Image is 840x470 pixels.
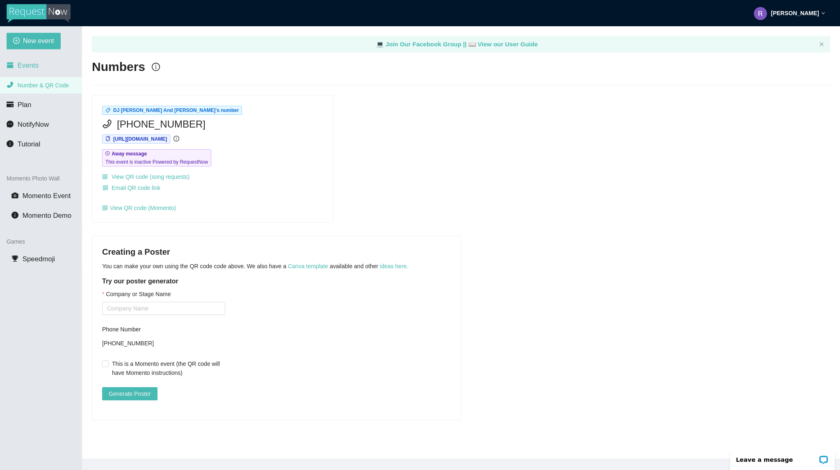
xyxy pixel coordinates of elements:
a: qrcodeView QR code (Momento) [102,205,176,211]
b: Away message [112,151,147,157]
span: Generate Poster [109,389,151,398]
span: copy [105,136,110,141]
span: credit-card [7,101,14,108]
a: Canva template [288,263,328,269]
p: You can make your own using the QR code code above. We also have a available and other [102,262,451,271]
div: [PHONE_NUMBER] [102,337,225,349]
span: DJ [PERSON_NAME] And [PERSON_NAME]'s number [113,107,239,113]
span: Email QR code link [112,183,160,192]
span: info-circle [7,140,14,147]
button: close [819,42,824,47]
a: laptop View our User Guide [468,41,538,48]
button: plus-circleNew event [7,33,61,49]
span: Plan [18,101,32,109]
span: phone [7,81,14,88]
input: Company or Stage Name [102,302,225,315]
span: NotifyNow [18,121,49,128]
span: down [821,11,825,15]
span: Momento Event [23,192,71,200]
span: Momento Demo [23,212,71,219]
span: trophy [11,255,18,262]
span: field-time [105,151,110,156]
a: qrcode View QR code (song requests) [102,173,189,180]
button: qrcodeEmail QR code link [102,181,161,194]
span: qrcode [102,174,108,180]
h5: Try our poster generator [102,276,451,286]
span: laptop [468,41,476,48]
div: Phone Number [102,325,225,334]
span: Tutorial [18,140,40,148]
span: Number & QR Code [18,82,69,89]
h4: Creating a Poster [102,246,451,258]
span: [URL][DOMAIN_NAME] [113,136,167,142]
span: phone [102,119,112,129]
strong: [PERSON_NAME] [771,10,819,16]
span: info-circle [152,63,160,71]
img: RequestNow [7,4,71,23]
span: laptop [376,41,384,48]
span: camera [11,192,18,199]
a: laptop Join Our Facebook Group || [376,41,468,48]
label: Company or Stage Name [102,290,171,299]
span: calendar [7,62,14,68]
span: This event is inactive Powered by RequestNow [105,158,208,166]
span: info-circle [173,136,179,141]
span: qrcode [102,205,108,211]
button: Generate Poster [102,387,157,400]
img: ACg8ocLhAggMDWVDA1eU7qfC_nloOBVBCGhvJMARlLUlK9ib3iztmA=s96-c [754,7,767,20]
span: plus-circle [13,37,20,45]
span: Speedmoji [23,255,55,263]
iframe: LiveChat chat widget [725,444,840,470]
span: tag [105,108,110,113]
span: qrcode [103,185,108,192]
span: New event [23,36,54,46]
span: [PHONE_NUMBER] [117,116,205,132]
span: Events [18,62,39,69]
h2: Numbers [92,59,145,75]
span: info-circle [11,212,18,219]
a: ideas here. [380,263,408,269]
span: message [7,121,14,128]
span: This is a Momento event (the QR code will have Momento instructions) [109,359,225,377]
